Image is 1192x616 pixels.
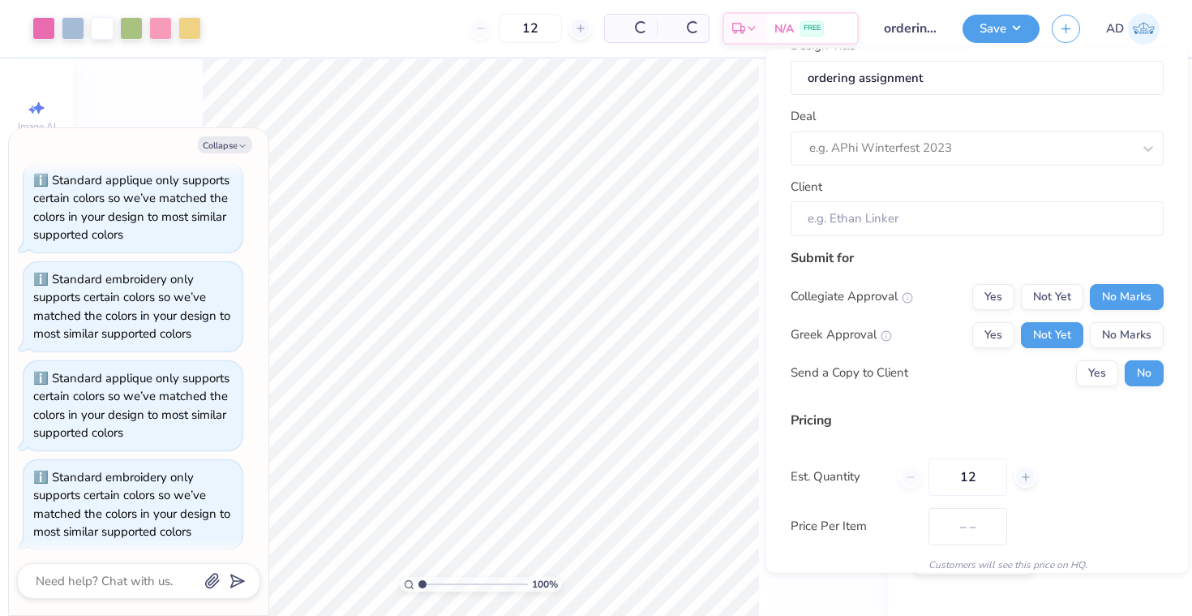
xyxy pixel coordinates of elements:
[791,287,913,306] div: Collegiate Approval
[33,271,230,342] div: Standard embroidery only supports certain colors so we’ve matched the colors in your design to mo...
[1128,13,1160,45] img: Aliza Didarali
[774,20,794,37] span: N/A
[1090,321,1164,347] button: No Marks
[963,15,1040,43] button: Save
[1125,360,1164,386] button: No
[791,467,887,486] label: Est. Quantity
[791,248,1164,267] div: Submit for
[928,458,1007,495] input: – –
[972,283,1014,309] button: Yes
[791,364,908,382] div: Send a Copy to Client
[791,201,1164,236] input: e.g. Ethan Linker
[499,14,562,43] input: – –
[1106,13,1160,45] a: AD
[791,325,892,344] div: Greek Approval
[871,12,950,45] input: Untitled Design
[1021,321,1083,347] button: Not Yet
[33,172,229,243] div: Standard applique only supports certain colors so we’ve matched the colors in your design to most...
[804,23,821,34] span: FREE
[791,557,1164,571] div: Customers will see this price on HQ.
[1021,283,1083,309] button: Not Yet
[532,577,558,592] span: 100 %
[791,517,916,536] label: Price Per Item
[972,321,1014,347] button: Yes
[1090,283,1164,309] button: No Marks
[791,410,1164,429] div: Pricing
[18,120,56,133] span: Image AI
[791,107,816,126] label: Deal
[198,136,252,153] button: Collapse
[33,370,229,442] div: Standard applique only supports certain colors so we’ve matched the colors in your design to most...
[33,469,230,541] div: Standard embroidery only supports certain colors so we’ve matched the colors in your design to mo...
[1076,360,1118,386] button: Yes
[791,177,822,196] label: Client
[1106,19,1124,38] span: AD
